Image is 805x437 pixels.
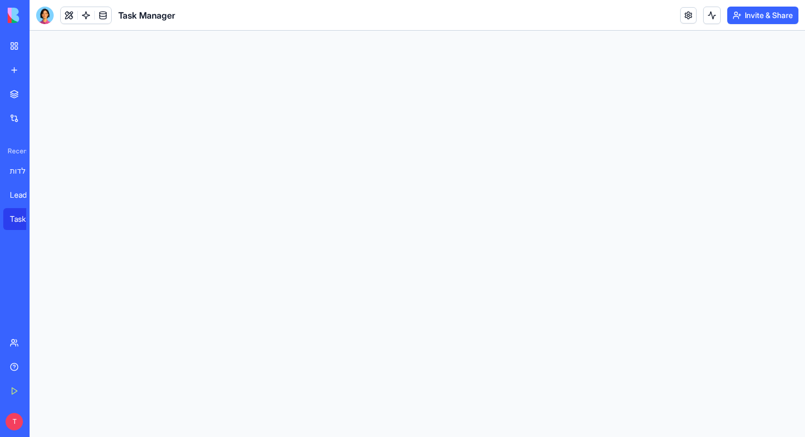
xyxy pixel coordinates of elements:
[10,189,41,200] div: Lead Management System
[10,165,41,176] div: ניהול יולדות ואחיות מיילדות
[727,7,798,24] button: Invite & Share
[10,214,41,225] div: Task Manager
[3,147,26,156] span: Recent
[5,413,23,430] span: T
[3,160,47,182] a: ניהול יולדות ואחיות מיילדות
[118,9,175,22] span: Task Manager
[3,208,47,230] a: Task Manager
[8,8,76,23] img: logo
[3,184,47,206] a: Lead Management System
